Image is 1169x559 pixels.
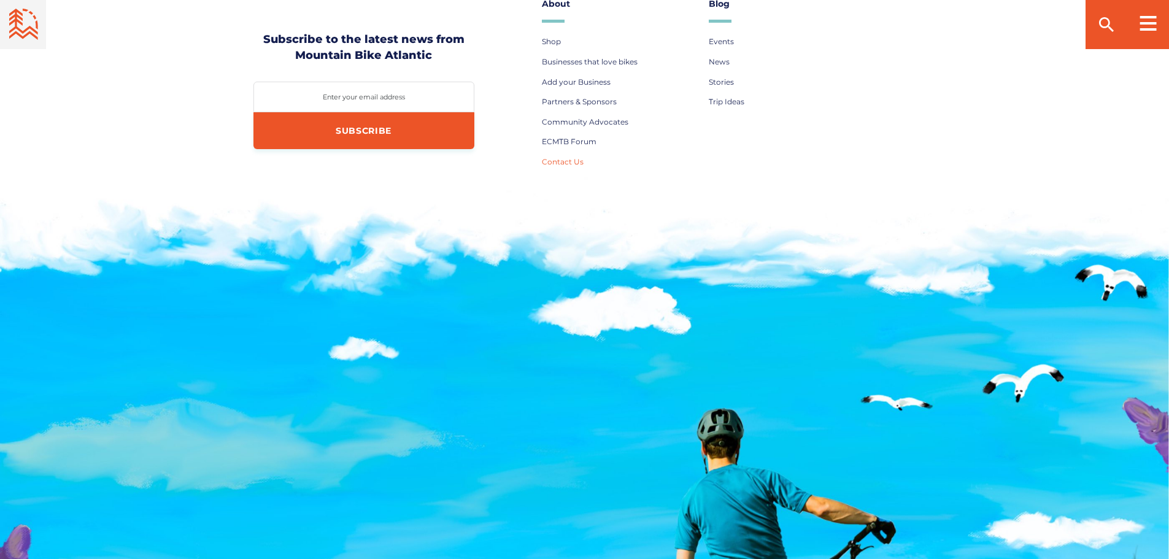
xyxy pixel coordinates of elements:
label: Enter your email address [253,93,474,101]
a: Stories [709,74,734,90]
form: Contact form [253,82,474,149]
span: Partners & Sponsors [542,97,617,106]
span: Contact Us [542,157,584,166]
a: Partners & Sponsors [542,94,617,109]
a: Community Advocates [542,114,628,129]
a: Contact Us [542,154,584,169]
span: Trip Ideas [709,97,744,106]
a: Shop [542,34,561,49]
a: ECMTB Forum [542,134,596,149]
span: ECMTB Forum [542,137,596,146]
a: Businesses that love bikes [542,54,638,69]
input: Subscribe [253,112,474,149]
a: News [709,54,730,69]
span: Add your Business [542,77,611,87]
span: News [709,57,730,66]
h3: Subscribe to the latest news from Mountain Bike Atlantic [253,31,474,63]
span: Shop [542,37,561,46]
ion-icon: search [1097,15,1116,34]
a: Add your Business [542,74,611,90]
a: Trip Ideas [709,94,744,109]
span: Community Advocates [542,117,628,126]
span: Stories [709,77,734,87]
a: Events [709,34,734,49]
span: Events [709,37,734,46]
span: Businesses that love bikes [542,57,638,66]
